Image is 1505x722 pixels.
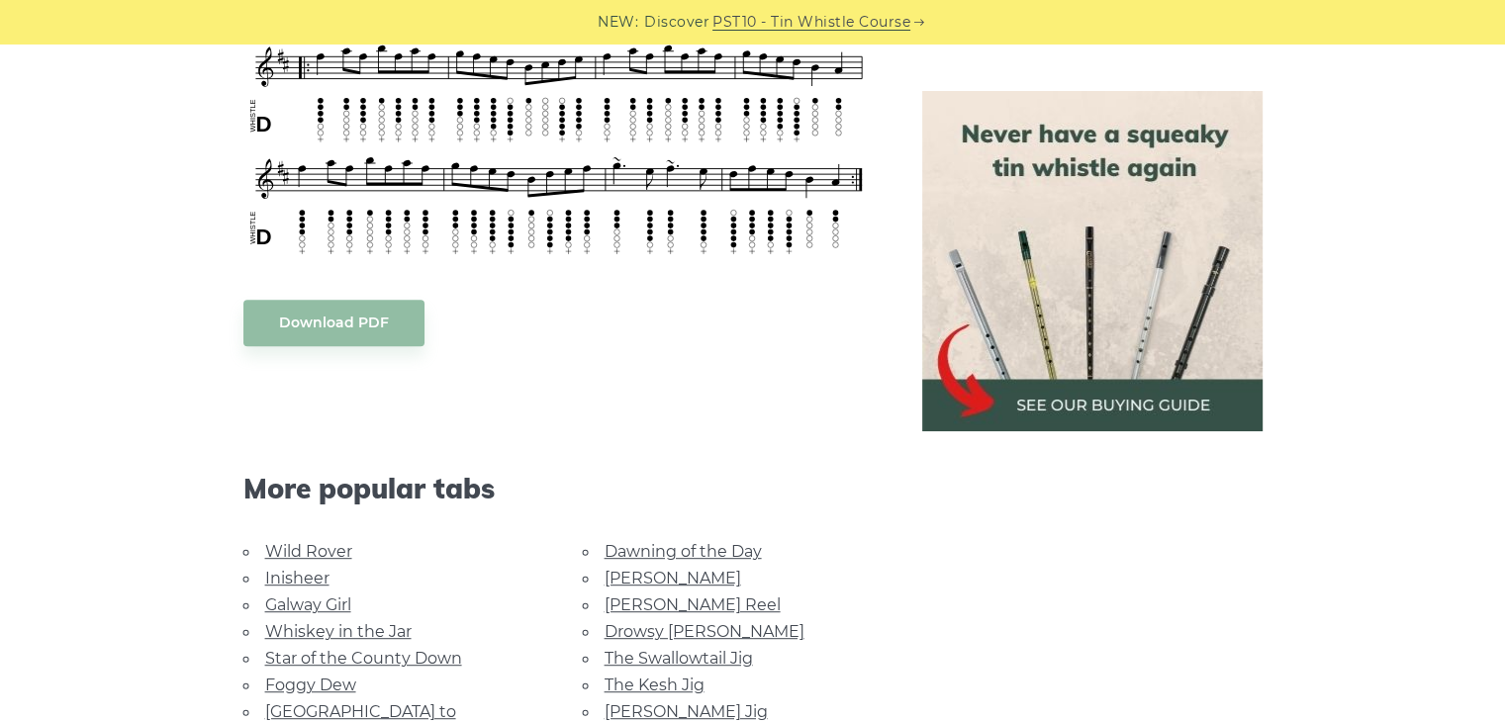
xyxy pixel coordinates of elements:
a: [PERSON_NAME] [605,569,741,587]
a: Whiskey in the Jar [265,622,412,641]
a: Star of the County Down [265,649,462,668]
a: The Kesh Jig [605,676,705,694]
img: tin whistle buying guide [922,91,1263,431]
a: Galway Girl [265,595,351,614]
span: More popular tabs [243,472,875,505]
a: [PERSON_NAME] Reel [605,595,781,614]
a: Wild Rover [265,542,352,561]
a: Inisheer [265,569,329,587]
a: Download PDF [243,300,424,346]
a: Foggy Dew [265,676,356,694]
a: The Swallowtail Jig [605,649,753,668]
a: Drowsy [PERSON_NAME] [605,622,804,641]
a: PST10 - Tin Whistle Course [712,11,910,34]
a: Dawning of the Day [605,542,762,561]
span: Discover [644,11,709,34]
a: [PERSON_NAME] Jig [605,702,768,721]
span: NEW: [598,11,638,34]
